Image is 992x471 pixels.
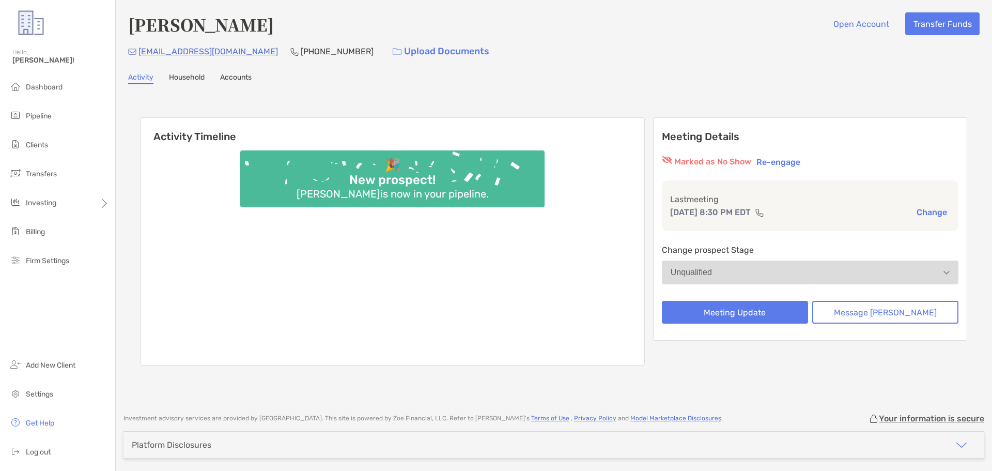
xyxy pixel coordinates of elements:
img: transfers icon [9,167,22,179]
button: Message [PERSON_NAME] [812,301,958,324]
img: icon arrow [955,439,968,451]
span: Firm Settings [26,256,69,265]
a: Upload Documents [386,40,496,63]
img: dashboard icon [9,80,22,93]
p: [DATE] 8:30 PM EDT [670,206,751,219]
h6: Activity Timeline [141,118,644,143]
img: Zoe Logo [12,4,50,41]
img: logout icon [9,445,22,458]
p: Last meeting [670,193,950,206]
a: Activity [128,73,153,84]
img: settings icon [9,387,22,400]
span: Dashboard [26,83,63,92]
span: Transfers [26,170,57,178]
div: New prospect! [345,173,440,188]
h4: [PERSON_NAME] [128,12,274,36]
img: communication type [755,208,764,217]
p: Investment advisory services are provided by [GEOGRAPHIC_DATA] . This site is powered by Zoe Fina... [123,415,723,422]
button: Change [913,207,950,218]
span: Billing [26,227,45,236]
img: Email Icon [128,49,136,55]
p: [EMAIL_ADDRESS][DOMAIN_NAME] [138,45,278,58]
div: Platform Disclosures [132,440,211,450]
img: investing icon [9,196,22,208]
span: Investing [26,199,56,207]
span: Log out [26,448,51,457]
span: Clients [26,141,48,149]
img: billing icon [9,225,22,237]
a: Privacy Policy [574,415,616,422]
p: [PHONE_NUMBER] [301,45,374,58]
span: Add New Client [26,361,75,370]
button: Unqualified [662,261,958,284]
span: Get Help [26,419,54,428]
a: Model Marketplace Disclosures [630,415,721,422]
button: Re-engage [753,156,803,168]
img: button icon [393,48,401,55]
button: Open Account [825,12,897,35]
button: Transfer Funds [905,12,980,35]
a: Terms of Use [531,415,569,422]
p: Marked as No Show [674,156,751,168]
img: get-help icon [9,416,22,429]
div: Unqualified [671,268,712,277]
img: Open dropdown arrow [943,271,950,275]
div: [PERSON_NAME] is now in your pipeline. [292,188,493,200]
a: Household [169,73,205,84]
span: Settings [26,390,53,399]
p: Your information is secure [879,414,984,423]
span: Pipeline [26,112,52,120]
p: Change prospect Stage [662,244,958,256]
a: Accounts [220,73,252,84]
img: pipeline icon [9,109,22,121]
div: 🎉 [381,158,405,173]
img: add_new_client icon [9,358,22,371]
img: Phone Icon [290,48,299,56]
img: firm-settings icon [9,254,22,266]
p: Meeting Details [662,130,958,143]
button: Meeting Update [662,301,808,324]
img: clients icon [9,138,22,150]
img: red eyr [662,156,672,164]
span: [PERSON_NAME]! [12,56,109,65]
